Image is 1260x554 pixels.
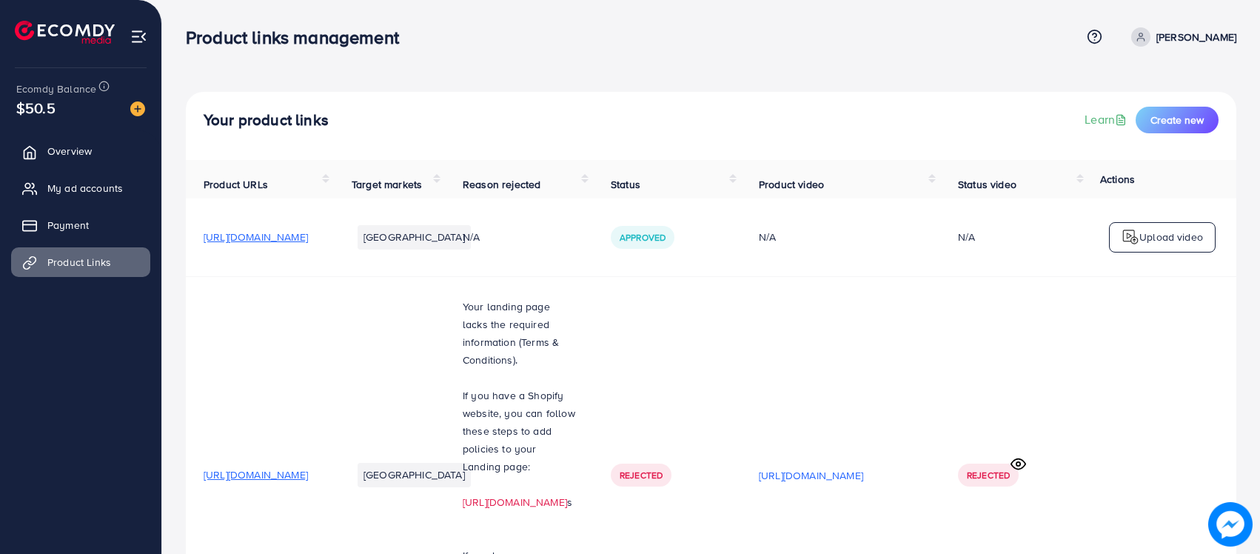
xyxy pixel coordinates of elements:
span: Rejected [620,469,663,481]
p: [PERSON_NAME] [1156,28,1236,46]
span: If you have a Shopify website, you can follow these steps to add policies to your Landing page: [463,388,575,474]
li: [GEOGRAPHIC_DATA] [358,225,471,249]
span: Product URLs [204,177,268,192]
h3: Product links management [186,27,411,48]
img: logo [1122,228,1139,246]
div: N/A [958,230,975,244]
a: [URL][DOMAIN_NAME] [463,495,567,510]
span: Payment [47,218,89,233]
p: [URL][DOMAIN_NAME] [759,467,863,484]
span: Target markets [352,177,422,192]
h4: Your product links [204,111,329,130]
span: Product video [759,177,824,192]
div: N/A [759,230,922,244]
span: Rejected [967,469,1010,481]
a: Product Links [11,247,150,277]
span: Actions [1100,172,1135,187]
span: [URL][DOMAIN_NAME] [204,230,308,244]
img: image [130,101,145,116]
a: Overview [11,136,150,166]
span: $50.5 [16,97,56,119]
span: My ad accounts [47,181,123,196]
a: [PERSON_NAME] [1125,27,1236,47]
a: Learn [1085,111,1130,128]
p: Upload video [1139,228,1203,246]
img: image [1208,502,1253,547]
button: Create new [1136,107,1219,133]
a: My ad accounts [11,173,150,203]
span: Status [611,177,640,192]
span: Overview [47,144,92,158]
span: Status video [958,177,1016,192]
a: Payment [11,210,150,240]
span: [URL][DOMAIN_NAME] [204,467,308,482]
img: logo [15,21,115,44]
span: Create new [1150,113,1204,127]
img: menu [130,28,147,45]
span: Ecomdy Balance [16,81,96,96]
li: [GEOGRAPHIC_DATA] [358,463,471,487]
span: N/A [463,230,480,244]
span: Your landing page lacks the required information (Terms & Conditions). [463,299,559,367]
span: Product Links [47,255,111,270]
span: Approved [620,231,666,244]
span: Reason rejected [463,177,540,192]
span: s [567,495,572,510]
